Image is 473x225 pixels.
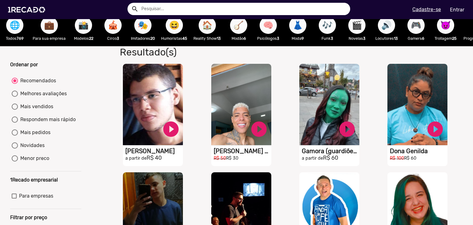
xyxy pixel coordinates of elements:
[10,17,20,34] span: 🌐
[422,36,424,41] b: 6
[301,36,304,41] b: 9
[10,62,38,67] b: Ordenar por
[117,36,119,41] b: 3
[18,155,49,162] div: Menor preco
[404,35,428,41] p: Gamers
[18,129,51,136] div: Mais pedidos
[6,17,23,34] button: 🌐
[375,35,398,41] p: Locutores
[263,17,273,34] span: 🧠
[322,17,333,34] span: 🎶
[162,120,180,138] a: play_circle_filled
[166,17,183,34] button: 😆
[316,35,339,41] p: Funk
[331,36,333,41] b: 3
[18,90,67,97] div: Melhores avaliações
[412,6,441,12] u: Cadastre-se
[437,17,454,34] button: 😈
[115,46,341,58] h1: Resultado(s)
[33,35,66,41] p: Para sua empresa
[217,36,221,41] b: 13
[293,17,303,34] span: 👗
[19,192,53,200] span: Para empresas
[390,147,447,155] h1: Dona Genilda
[302,147,359,155] h1: Gamora (guardiões Da Galáxia)
[250,120,268,138] a: play_circle_filled
[17,36,24,41] b: 769
[72,35,95,41] p: Modelos
[10,215,47,220] b: Filtrar por preço
[407,17,425,34] button: 🎮
[381,17,392,34] span: 🔊
[129,3,140,14] button: Example home icon
[44,17,55,34] span: 💼
[131,35,155,41] p: Imitadores
[286,35,309,41] p: Moda
[404,156,416,161] small: R$ 60
[108,17,118,34] span: 🎪
[18,142,45,149] div: Novidades
[390,156,404,161] small: R$ 100
[426,120,444,138] a: play_circle_filled
[277,36,279,41] b: 3
[387,64,447,145] video: S1RECADO vídeos dedicados para fãs e empresas
[89,36,93,41] b: 22
[257,35,280,41] p: Psicólogos
[3,35,26,41] p: Todos
[161,35,187,41] p: Humoristas
[125,147,183,155] h1: [PERSON_NAME]
[319,17,336,34] button: 🎶
[125,156,147,161] small: a partir de
[18,116,76,123] div: Respondem mais rápido
[345,35,369,41] p: Novelas
[182,36,187,41] b: 45
[338,120,356,138] a: play_circle_filled
[199,17,216,34] button: 🏠
[214,156,226,161] small: R$ 50
[230,17,247,34] button: 🪕
[193,35,221,41] p: Reality Show
[299,64,359,145] video: S1RECADO vídeos dedicados para fãs e empresas
[452,36,457,41] b: 25
[211,64,271,145] video: S1RECADO vídeos dedicados para fãs e empresas
[150,36,155,41] b: 20
[10,177,58,183] b: 1Recado empresarial
[104,17,122,34] button: 🎪
[260,17,277,34] button: 🧠
[214,147,271,155] h1: [PERSON_NAME] Mc [PERSON_NAME]
[446,4,468,15] a: Entrar
[348,17,366,34] button: 🎬
[302,156,323,161] small: a partir de
[138,17,148,34] span: 🎭
[440,17,451,34] span: 😈
[378,17,395,34] button: 🔊
[244,36,246,41] b: 6
[411,17,421,34] span: 🎮
[131,5,139,13] mat-icon: Example home icon
[18,77,56,84] div: Recomendados
[363,36,366,41] b: 3
[75,17,92,34] button: 📸
[233,17,244,34] span: 🪕
[78,17,89,34] span: 📸
[41,17,58,34] button: 💼
[394,36,398,41] b: 13
[352,17,362,34] span: 🎬
[134,17,152,34] button: 🎭
[137,3,350,15] input: Pesquisar...
[18,103,53,110] div: Mais vendidos
[289,17,306,34] button: 👗
[169,17,180,34] span: 😆
[226,156,238,161] small: R$ 30
[302,155,359,162] h2: R$ 60
[123,64,183,145] video: S1RECADO vídeos dedicados para fãs e empresas
[227,35,250,41] p: Modão
[101,35,125,41] p: Circo
[202,17,212,34] span: 🏠
[125,155,183,162] h2: R$ 40
[434,35,457,41] p: Trollagem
